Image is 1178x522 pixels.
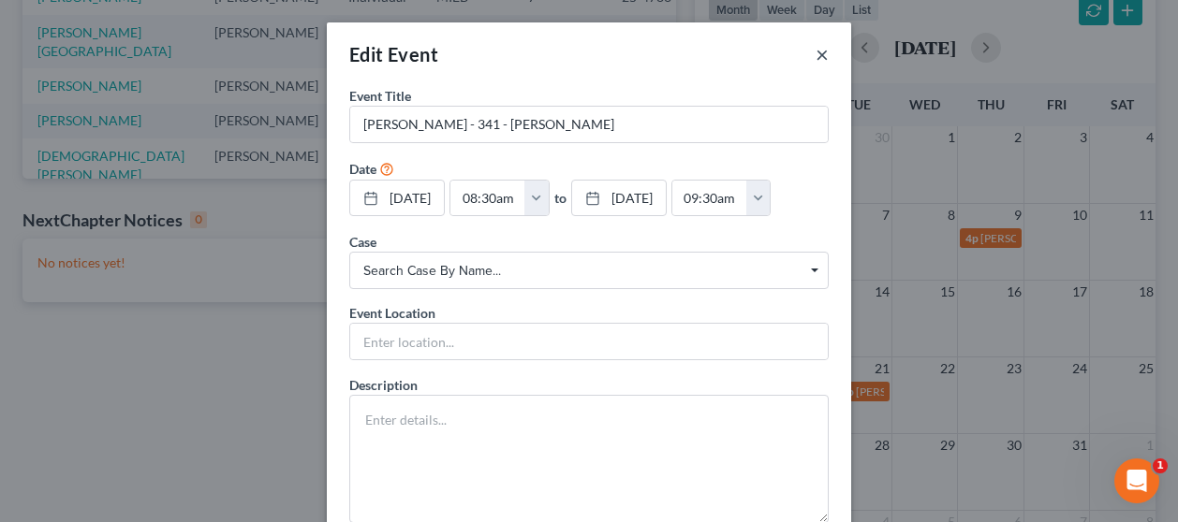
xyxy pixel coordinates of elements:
span: 1 [1153,458,1168,473]
iframe: Intercom live chat [1114,458,1159,503]
span: Search case by name... [363,261,815,281]
span: Select box activate [349,252,829,289]
input: Enter event name... [350,107,828,142]
label: Description [349,375,418,395]
span: Event Title [349,88,411,104]
label: Date [349,159,376,179]
label: Event Location [349,303,435,323]
a: [DATE] [572,181,666,216]
span: Edit Event [349,43,438,65]
a: [DATE] [350,181,444,216]
label: to [554,188,567,208]
input: -- : -- [672,181,747,216]
input: Enter location... [350,324,828,359]
label: Case [349,232,376,252]
button: × [816,43,829,65]
input: -- : -- [450,181,525,216]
